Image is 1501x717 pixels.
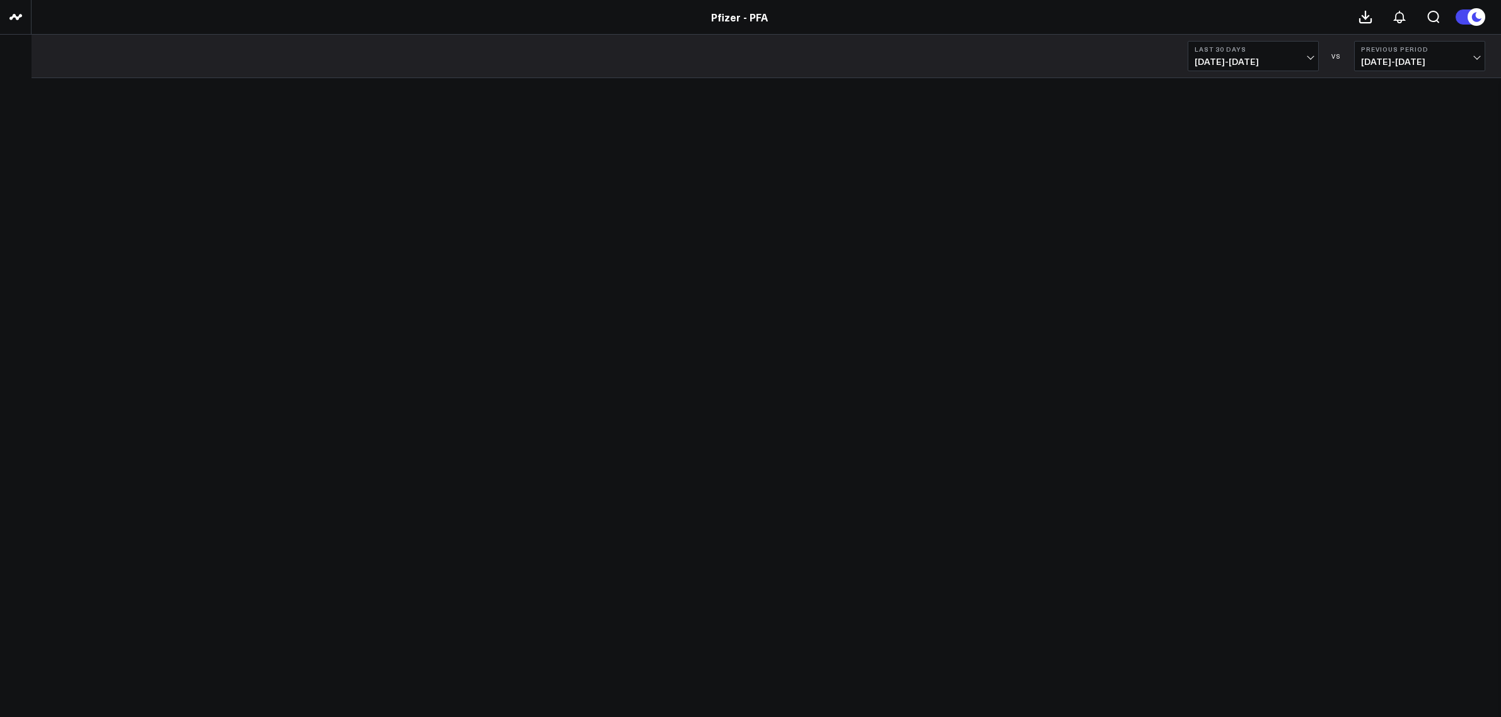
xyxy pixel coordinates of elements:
[1354,41,1485,71] button: Previous Period[DATE]-[DATE]
[711,10,768,24] a: Pfizer - PFA
[1195,57,1312,67] span: [DATE] - [DATE]
[1325,52,1348,60] div: VS
[1361,57,1478,67] span: [DATE] - [DATE]
[1195,45,1312,53] b: Last 30 Days
[1361,45,1478,53] b: Previous Period
[1188,41,1319,71] button: Last 30 Days[DATE]-[DATE]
